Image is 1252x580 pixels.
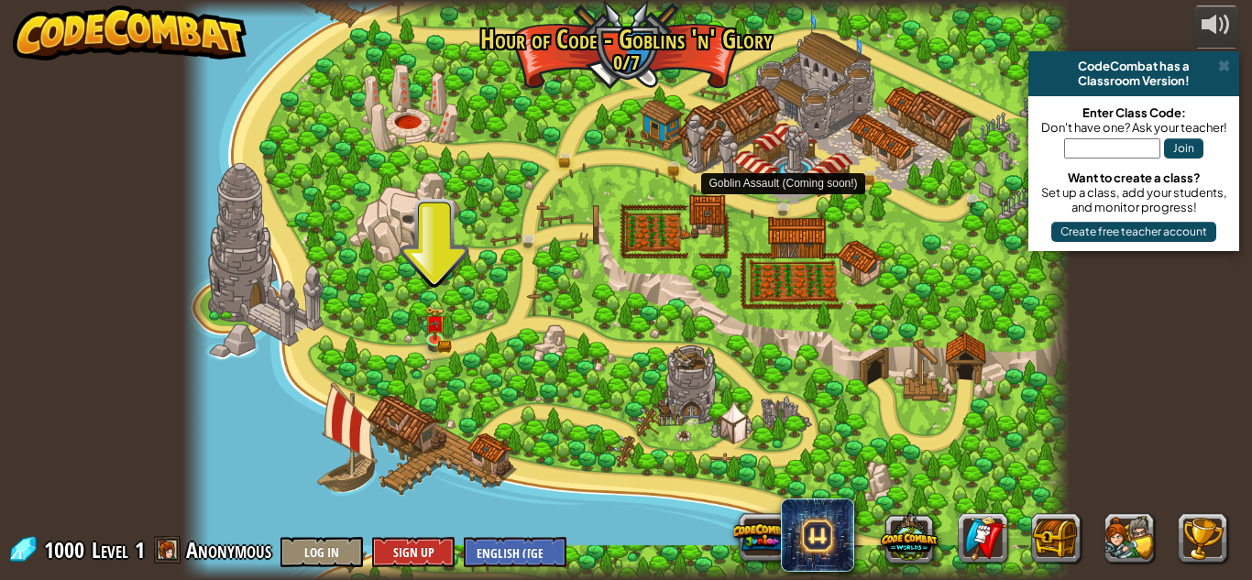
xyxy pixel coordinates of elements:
span: Anonymous [186,535,271,564]
button: Adjust volume [1193,5,1239,49]
div: Enter Class Code: [1038,105,1230,120]
div: CodeCombat has a [1036,59,1232,73]
button: Sign Up [372,537,455,567]
button: Create free teacher account [1051,222,1216,242]
div: Classroom Version! [1036,73,1232,88]
img: portrait.png [429,320,441,329]
img: CodeCombat - Learn how to code by playing a game [13,5,247,60]
div: Set up a class, add your students, and monitor progress! [1038,185,1230,214]
span: Level [92,535,128,565]
div: Want to create a class? [1038,170,1230,185]
div: Don't have one? Ask your teacher! [1038,120,1230,135]
button: Log In [280,537,363,567]
img: level-banner-unlock.png [424,307,445,341]
span: 1 [135,535,145,564]
button: Join [1164,138,1203,159]
span: 1000 [44,535,90,564]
